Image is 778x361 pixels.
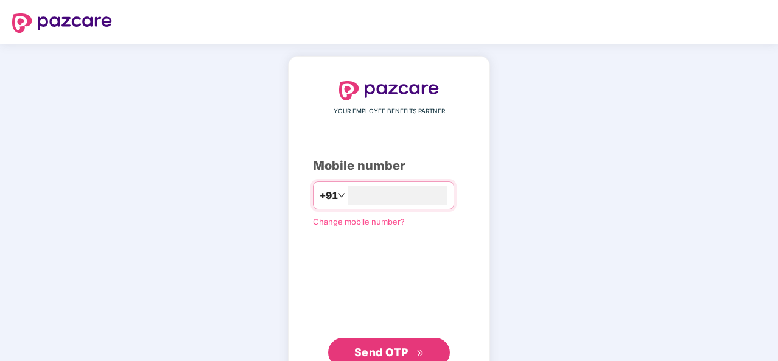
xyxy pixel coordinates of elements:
span: +91 [320,188,338,203]
div: Mobile number [313,156,465,175]
span: YOUR EMPLOYEE BENEFITS PARTNER [334,107,445,116]
img: logo [339,81,439,100]
a: Change mobile number? [313,217,405,226]
span: double-right [416,349,424,357]
img: logo [12,13,112,33]
span: Send OTP [354,346,408,359]
span: down [338,192,345,199]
